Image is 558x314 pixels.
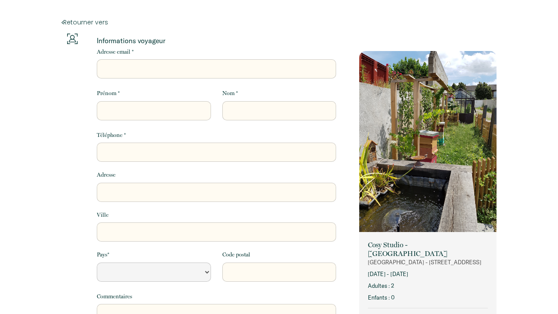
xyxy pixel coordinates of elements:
[368,241,488,258] p: Cosy Studio - [GEOGRAPHIC_DATA]
[97,211,109,219] label: Ville
[368,282,488,290] p: Adultes : 2
[368,294,488,302] p: Enfants : 0
[97,292,132,301] label: Commentaires
[359,51,497,234] img: rental-image
[97,36,336,45] p: Informations voyageur
[222,89,238,98] label: Nom *
[97,171,116,179] label: Adresse
[368,258,488,266] p: [GEOGRAPHIC_DATA] - [STREET_ADDRESS]
[97,48,134,56] label: Adresse email *
[97,131,126,140] label: Téléphone *
[97,250,109,259] label: Pays
[97,263,211,282] select: Default select example
[222,250,250,259] label: Code postal
[368,270,488,278] p: [DATE] - [DATE]
[61,17,497,27] a: Retourner vers
[97,89,120,98] label: Prénom *
[67,34,78,44] img: guests-info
